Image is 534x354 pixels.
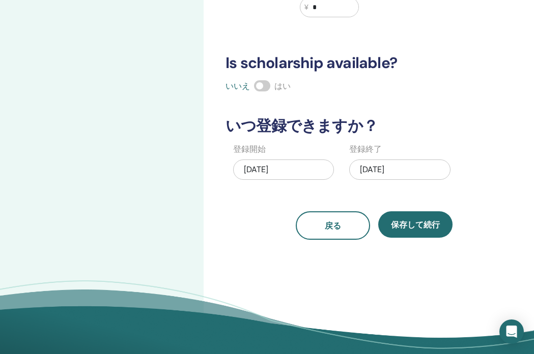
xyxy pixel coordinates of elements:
[219,54,529,72] h3: Is scholarship available?
[233,159,334,180] div: [DATE]
[349,143,382,155] label: 登録終了
[304,2,308,13] span: ¥
[349,159,450,180] div: [DATE]
[325,220,341,231] span: 戻る
[219,117,529,135] h3: いつ登録できますか？
[296,211,370,240] button: 戻る
[378,211,453,238] button: 保存して続行
[274,81,291,91] span: はい
[233,143,266,155] label: 登録開始
[391,219,440,230] span: 保存して続行
[499,319,524,344] div: Open Intercom Messenger
[226,81,250,91] span: いいえ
